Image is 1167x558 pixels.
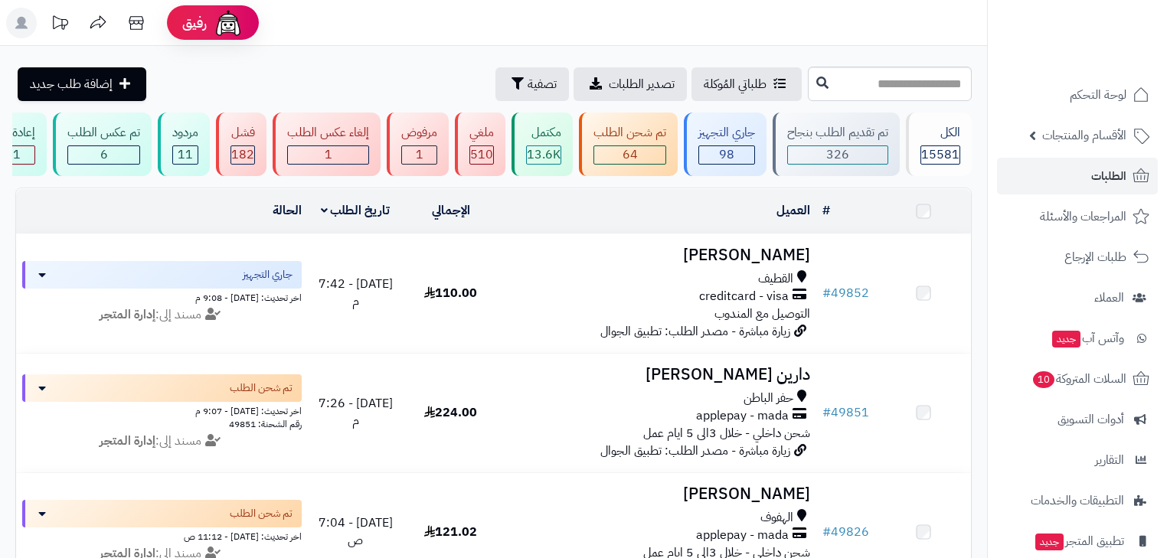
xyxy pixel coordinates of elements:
span: [DATE] - 7:04 ص [319,514,393,550]
span: المراجعات والأسئلة [1040,206,1126,227]
a: إضافة طلب جديد [18,67,146,101]
div: ملغي [469,124,494,142]
a: العميل [776,201,810,220]
span: [DATE] - 7:26 م [319,394,393,430]
a: جاري التجهيز 98 [681,113,770,176]
a: مكتمل 13.6K [508,113,576,176]
span: التقارير [1095,449,1124,471]
span: 98 [719,145,734,164]
span: تطبيق المتجر [1034,530,1124,552]
a: الكل15581 [903,113,975,176]
a: أدوات التسويق [997,401,1158,438]
a: فشل 182 [213,113,270,176]
a: الإجمالي [432,201,470,220]
span: جديد [1052,331,1080,348]
a: العملاء [997,279,1158,316]
span: شحن داخلي - خلال 3الى 5 ايام عمل [643,424,810,442]
span: 64 [623,145,638,164]
span: الطلبات [1091,165,1126,187]
span: 1 [325,145,332,164]
a: السلات المتروكة10 [997,361,1158,397]
span: 182 [231,145,254,164]
span: لوحة التحكم [1070,84,1126,106]
a: تم عكس الطلب 6 [50,113,155,176]
span: الهفوف [760,509,793,527]
span: creditcard - visa [699,288,789,305]
a: لوحة التحكم [997,77,1158,113]
strong: إدارة المتجر [100,432,155,450]
a: التقارير [997,442,1158,478]
span: تم شحن الطلب [230,506,293,521]
div: مسند إلى: [11,432,313,450]
span: حفر الباطن [744,390,793,407]
span: 6 [100,145,108,164]
div: مسند إلى: [11,306,313,324]
div: مردود [172,124,198,142]
a: الحالة [273,201,302,220]
img: logo-2.png [1063,35,1152,67]
span: تصدير الطلبات [609,75,675,93]
span: 510 [470,145,493,164]
a: طلبات الإرجاع [997,239,1158,276]
span: رقم الشحنة: 49851 [229,417,302,431]
div: الكل [920,124,960,142]
div: 64 [594,146,665,164]
span: 11 [178,145,193,164]
div: 6 [68,146,139,164]
div: تم شحن الطلب [593,124,666,142]
a: تحديثات المنصة [41,8,79,42]
div: جاري التجهيز [698,124,755,142]
span: جاري التجهيز [243,267,293,282]
span: 224.00 [424,403,477,422]
a: تصدير الطلبات [574,67,687,101]
h3: [PERSON_NAME] [505,246,810,264]
span: جديد [1035,534,1064,550]
span: الأقسام والمنتجات [1042,125,1126,146]
span: 13.6K [527,145,561,164]
span: # [822,523,831,541]
span: تم شحن الطلب [230,380,293,396]
span: 10 [1033,371,1055,389]
div: تم عكس الطلب [67,124,140,142]
div: تم تقديم الطلب بنجاح [787,124,888,142]
div: مكتمل [526,124,561,142]
span: طلباتي المُوكلة [704,75,767,93]
span: التوصيل مع المندوب [714,305,810,323]
span: التطبيقات والخدمات [1031,490,1124,511]
div: 98 [699,146,754,164]
span: # [822,284,831,302]
a: # [822,201,830,220]
strong: إدارة المتجر [100,305,155,324]
span: [DATE] - 7:42 م [319,275,393,311]
span: زيارة مباشرة - مصدر الطلب: تطبيق الجوال [600,322,790,341]
div: اخر تحديث: [DATE] - 9:07 م [22,402,302,418]
div: اخر تحديث: [DATE] - 11:12 ص [22,527,302,543]
h3: دارين [PERSON_NAME] [505,366,810,383]
span: وآتس آب [1051,328,1124,349]
span: 110.00 [424,284,477,302]
div: 13630 [527,146,561,164]
div: 11 [173,146,198,164]
span: 1 [416,145,423,164]
span: # [822,403,831,422]
a: الطلبات [997,158,1158,194]
a: تم شحن الطلب 64 [576,113,681,176]
div: مرفوض [401,124,437,142]
a: ملغي 510 [452,113,508,176]
div: إلغاء عكس الطلب [287,124,369,142]
a: #49851 [822,403,869,422]
span: إضافة طلب جديد [30,75,113,93]
a: مردود 11 [155,113,213,176]
a: تم تقديم الطلب بنجاح 326 [770,113,903,176]
span: applepay - mada [696,527,789,544]
span: 326 [826,145,849,164]
a: #49826 [822,523,869,541]
span: طلبات الإرجاع [1064,246,1126,268]
button: تصفية [495,67,569,101]
span: زيارة مباشرة - مصدر الطلب: تطبيق الجوال [600,442,790,460]
h3: [PERSON_NAME] [505,485,810,503]
a: المراجعات والأسئلة [997,198,1158,235]
div: اخر تحديث: [DATE] - 9:08 م [22,289,302,305]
